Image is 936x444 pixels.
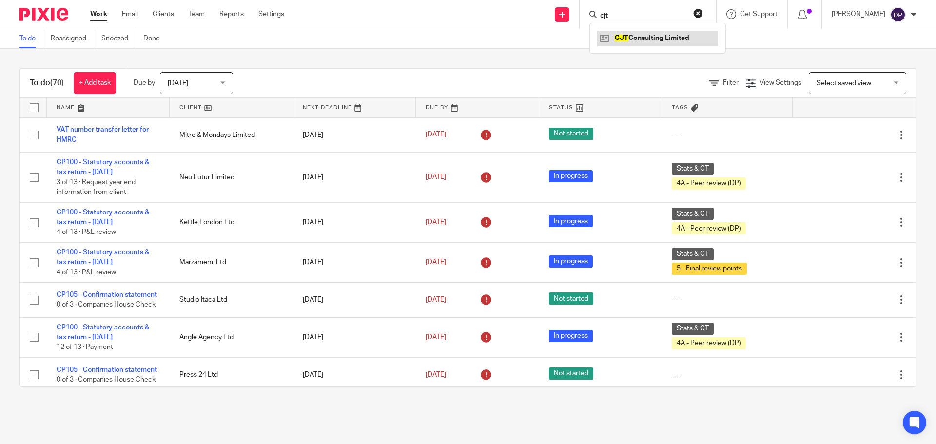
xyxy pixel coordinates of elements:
a: To do [19,29,43,48]
img: svg%3E [890,7,906,22]
td: [DATE] [293,317,416,357]
a: CP105 - Confirmation statement [57,291,157,298]
span: Not started [549,128,593,140]
a: + Add task [74,72,116,94]
span: Not started [549,292,593,305]
span: 4A - Peer review (DP) [672,222,746,234]
span: In progress [549,255,593,268]
td: Marzamemi Ltd [170,242,292,282]
span: 4A - Peer review (DP) [672,177,746,190]
span: [DATE] [168,80,188,87]
a: CP100 - Statutory accounts & tax return - [DATE] [57,324,149,341]
span: Tags [672,105,688,110]
span: Stats & CT [672,248,714,260]
span: In progress [549,330,593,342]
a: Reassigned [51,29,94,48]
p: Due by [134,78,155,88]
td: Kettle London Ltd [170,202,292,242]
td: [DATE] [293,117,416,152]
a: Done [143,29,167,48]
span: View Settings [760,79,801,86]
td: Studio Itaca Ltd [170,283,292,317]
span: [DATE] [426,219,446,226]
span: [DATE] [426,132,446,138]
td: Angle Agency Ltd [170,317,292,357]
img: Pixie [19,8,68,21]
a: Reports [219,9,244,19]
td: Neu Futur Limited [170,152,292,202]
span: 12 of 13 · Payment [57,344,113,350]
span: Not started [549,367,593,380]
td: [DATE] [293,357,416,392]
span: [DATE] [426,334,446,341]
span: Select saved view [817,80,871,87]
span: [DATE] [426,371,446,378]
td: [DATE] [293,283,416,317]
span: [DATE] [426,259,446,266]
input: Search [599,12,687,20]
span: 0 of 3 · Companies House Check [57,301,156,308]
a: Clients [153,9,174,19]
span: Filter [723,79,739,86]
span: In progress [549,170,593,182]
span: 5 - Final review points [672,263,747,275]
a: VAT number transfer letter for HMRC [57,126,149,143]
span: (70) [50,79,64,87]
span: Stats & CT [672,163,714,175]
span: [DATE] [426,174,446,181]
a: Work [90,9,107,19]
td: [DATE] [293,242,416,282]
td: [DATE] [293,152,416,202]
a: CP100 - Statutory accounts & tax return - [DATE] [57,159,149,175]
span: 0 of 3 · Companies House Check [57,376,156,383]
span: 4 of 13 · P&L review [57,229,116,236]
span: 3 of 13 · Request year end information from client [57,179,136,196]
span: 4 of 13 · P&L review [57,269,116,276]
button: Clear [693,8,703,18]
a: CP100 - Statutory accounts & tax return - [DATE] [57,249,149,266]
a: Team [189,9,205,19]
a: Snoozed [101,29,136,48]
td: [DATE] [293,202,416,242]
span: Stats & CT [672,208,714,220]
a: CP105 - Confirmation statement [57,367,157,373]
div: --- [672,130,783,140]
a: Email [122,9,138,19]
span: [DATE] [426,296,446,303]
span: In progress [549,215,593,227]
td: Mitre & Mondays Limited [170,117,292,152]
h1: To do [30,78,64,88]
p: [PERSON_NAME] [832,9,885,19]
a: CP100 - Statutory accounts & tax return - [DATE] [57,209,149,226]
div: --- [672,295,783,305]
span: 4A - Peer review (DP) [672,337,746,349]
span: Get Support [740,11,778,18]
a: Settings [258,9,284,19]
span: Stats & CT [672,323,714,335]
td: Press 24 Ltd [170,357,292,392]
div: --- [672,370,783,380]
